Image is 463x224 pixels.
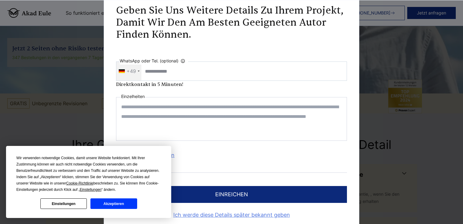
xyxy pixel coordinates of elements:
span: Cookie-Richtlinie [66,181,93,185]
label: Einzelheiten [121,93,145,100]
h2: Geben Sie uns weitere Details zu Ihrem Projekt, damit wir den am besten geeigneten Autor finden k... [116,5,347,41]
label: Dateien auswählen [116,150,347,160]
button: Einstellungen [40,198,87,209]
label: WhatsApp oder Tel. (optional) [120,57,188,65]
div: Telephone country code [116,62,141,80]
a: Ich werde diese Details später bekannt geben [116,210,347,220]
div: +49 [127,66,136,76]
div: Direktkontakt in 5 Minuten! [116,81,347,88]
div: Cookie Consent Prompt [6,146,171,218]
span: Einstellungen [80,188,101,192]
div: Wir verwenden notwendige Cookies, damit unsere Website funktioniert. Mit Ihrer Zustimmung können ... [16,155,161,193]
button: Akzeptieren [90,198,137,209]
button: einreichen [116,186,347,203]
